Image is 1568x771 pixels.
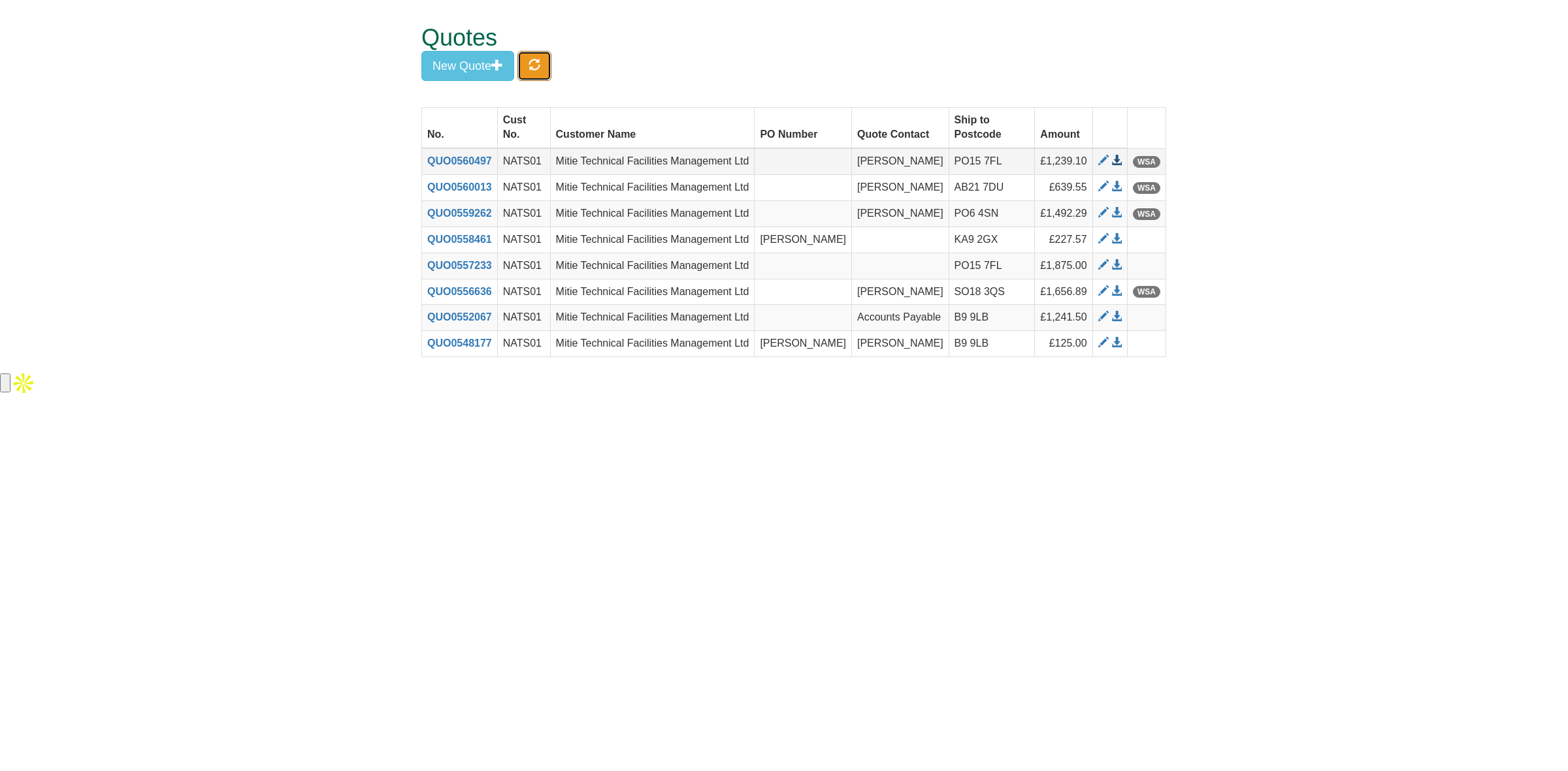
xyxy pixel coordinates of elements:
[1035,175,1092,201] td: £639.55
[550,253,755,279] td: Mitie Technical Facilities Management Ltd
[497,253,550,279] td: NATS01
[949,175,1035,201] td: AB21 7DU
[550,227,755,253] td: Mitie Technical Facilities Management Ltd
[427,311,492,323] a: QUO0552067
[427,208,492,219] a: QUO0559262
[852,107,949,148] th: Quote Contact
[1035,279,1092,305] td: £1,656.89
[10,370,37,396] img: Apollo
[427,338,492,349] a: QUO0548177
[852,200,949,227] td: [PERSON_NAME]
[497,175,550,201] td: NATS01
[1035,305,1092,331] td: £1,241.50
[422,107,498,148] th: No.
[755,331,852,357] td: [PERSON_NAME]
[755,107,852,148] th: PO Number
[497,148,550,174] td: NATS01
[1133,182,1160,194] span: WSA
[755,227,852,253] td: [PERSON_NAME]
[497,331,550,357] td: NATS01
[1035,253,1092,279] td: £1,875.00
[497,305,550,331] td: NATS01
[949,305,1035,331] td: B9 9LB
[497,107,550,148] th: Cust No.
[949,331,1035,357] td: B9 9LB
[1133,156,1160,168] span: WSA
[497,279,550,305] td: NATS01
[1035,200,1092,227] td: £1,492.29
[852,148,949,174] td: [PERSON_NAME]
[1035,148,1092,174] td: £1,239.10
[949,200,1035,227] td: PO6 4SN
[550,107,755,148] th: Customer Name
[550,331,755,357] td: Mitie Technical Facilities Management Ltd
[427,181,492,193] a: QUO0560013
[949,227,1035,253] td: KA9 2GX
[1133,208,1160,220] span: WSA
[949,253,1035,279] td: PO15 7FL
[852,279,949,305] td: [PERSON_NAME]
[949,107,1035,148] th: Ship to Postcode
[550,175,755,201] td: Mitie Technical Facilities Management Ltd
[421,25,1117,51] h1: Quotes
[1035,107,1092,148] th: Amount
[949,148,1035,174] td: PO15 7FL
[427,286,492,297] a: QUO0556636
[1035,331,1092,357] td: £125.00
[497,200,550,227] td: NATS01
[1035,227,1092,253] td: £227.57
[550,148,755,174] td: Mitie Technical Facilities Management Ltd
[427,155,492,166] a: QUO0560497
[497,227,550,253] td: NATS01
[427,234,492,245] a: QUO0558461
[852,331,949,357] td: [PERSON_NAME]
[427,260,492,271] a: QUO0557233
[550,279,755,305] td: Mitie Technical Facilities Management Ltd
[550,305,755,331] td: Mitie Technical Facilities Management Ltd
[1133,286,1160,298] span: WSA
[550,200,755,227] td: Mitie Technical Facilities Management Ltd
[949,279,1035,305] td: SO18 3QS
[852,305,949,331] td: Accounts Payable
[421,51,514,81] button: New Quote
[852,175,949,201] td: [PERSON_NAME]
